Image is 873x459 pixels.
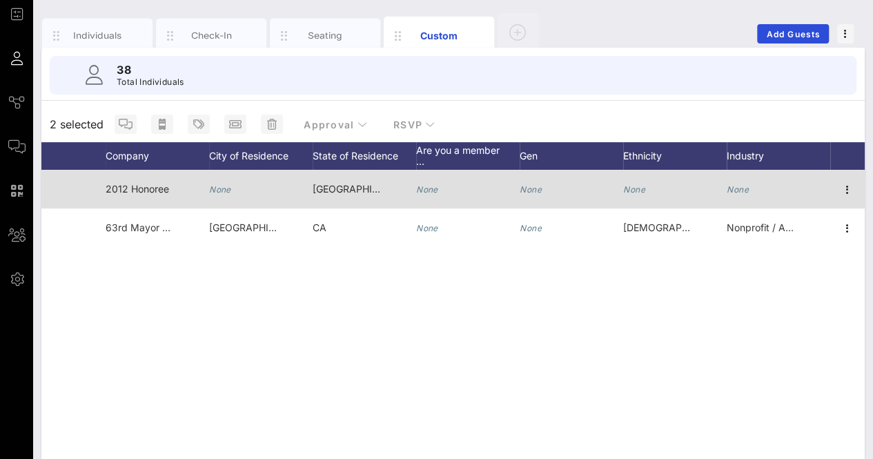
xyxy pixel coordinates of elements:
[520,184,542,195] i: None
[106,183,169,195] span: 2012 Honoree
[416,223,438,233] i: None
[409,28,470,43] div: Custom
[2,142,106,170] div: Job
[520,223,542,233] i: None
[117,75,184,89] p: Total Individuals
[67,29,128,42] div: Individuals
[106,222,352,233] span: 63rd Mayor of [GEOGRAPHIC_DATA][PERSON_NAME]
[623,142,727,170] div: Ethnicity
[757,24,829,43] button: Add Guests
[181,29,242,42] div: Check-In
[209,222,387,233] span: [GEOGRAPHIC_DATA][PERSON_NAME]
[292,112,378,137] button: Approval
[106,142,209,170] div: Company
[209,142,313,170] div: City of Residence
[295,29,356,42] div: Seating
[727,222,825,233] span: Nonprofit / Advocacy
[303,119,367,130] span: Approval
[50,116,104,133] span: 2 selected
[313,183,411,195] span: [GEOGRAPHIC_DATA]
[117,61,184,78] p: 38
[313,142,416,170] div: State of Residence
[766,29,821,39] span: Add Guests
[382,112,447,137] button: RSVP
[416,142,520,170] div: Are you a member …
[623,184,645,195] i: None
[727,142,830,170] div: Industry
[623,222,853,233] span: [DEMOGRAPHIC_DATA] or [DEMOGRAPHIC_DATA]
[313,222,326,233] span: CA
[727,184,749,195] i: None
[416,184,438,195] i: None
[520,142,623,170] div: Gen
[393,119,435,130] span: RSVP
[209,184,231,195] i: None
